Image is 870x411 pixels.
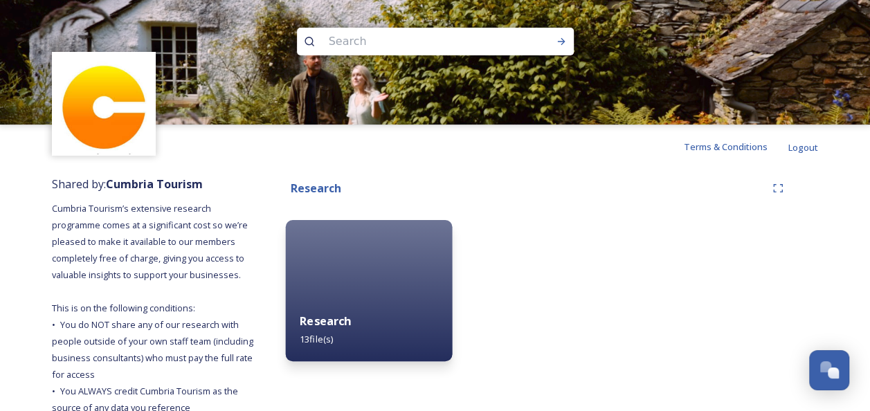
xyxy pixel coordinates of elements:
[322,26,511,57] input: Search
[788,141,818,154] span: Logout
[300,313,351,329] strong: Research
[54,54,154,154] img: images.jpg
[809,350,849,390] button: Open Chat
[106,176,203,192] strong: Cumbria Tourism
[52,176,203,192] span: Shared by:
[291,181,341,196] strong: Research
[684,138,788,155] a: Terms & Conditions
[684,140,768,153] span: Terms & Conditions
[300,332,333,345] span: 13 file(s)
